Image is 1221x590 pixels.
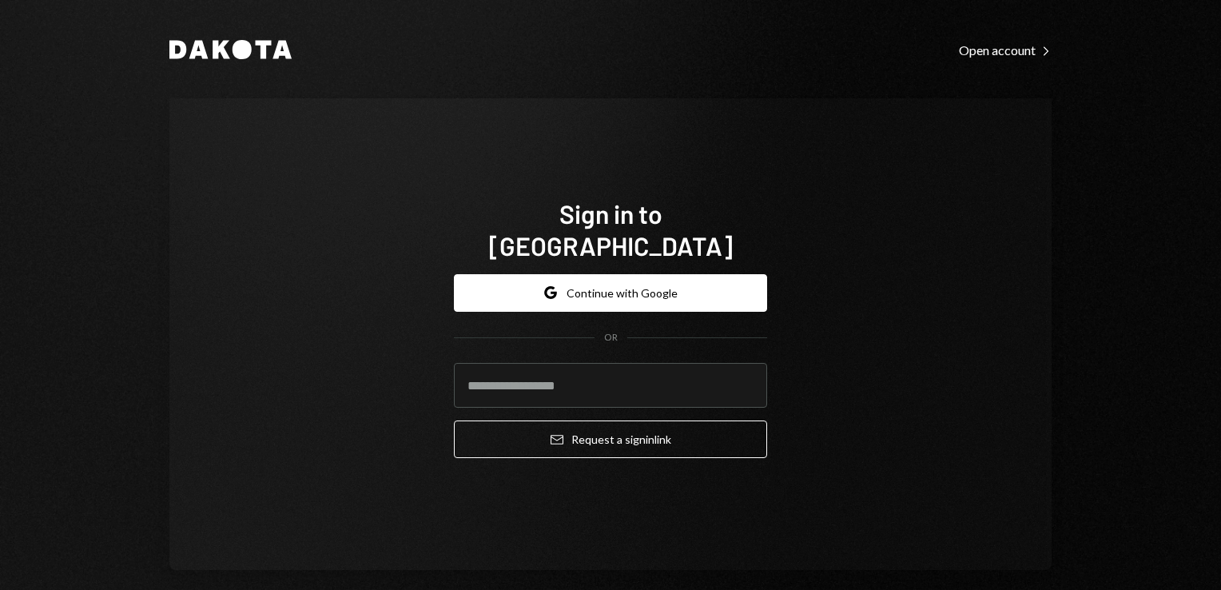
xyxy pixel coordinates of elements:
h1: Sign in to [GEOGRAPHIC_DATA] [454,197,767,261]
a: Open account [959,41,1052,58]
button: Request a signinlink [454,421,767,458]
button: Continue with Google [454,274,767,312]
div: Open account [959,42,1052,58]
div: OR [604,331,618,345]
